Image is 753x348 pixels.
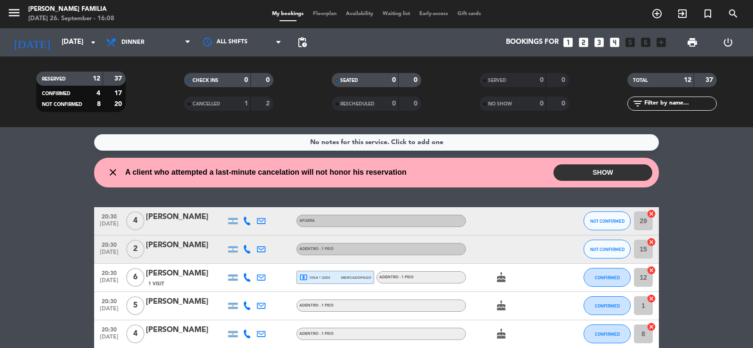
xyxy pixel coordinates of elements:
span: My bookings [267,11,308,16]
strong: 0 [540,100,544,107]
button: CONFIRMED [584,296,631,315]
i: looks_two [577,36,590,49]
span: A client who attempted a last-minute cancelation will not honor his reservation [125,166,407,178]
span: [DATE] [97,334,121,345]
strong: 37 [114,75,124,82]
span: [DATE] [97,306,121,316]
strong: 0 [392,77,396,83]
button: NOT CONFIRMED [584,240,631,259]
span: CONFIRMED [42,91,71,96]
span: TOTAL [633,78,648,83]
button: NOT CONFIRMED [584,211,631,230]
span: Early-access [415,11,453,16]
span: Availability [341,11,378,16]
span: Adentro - 1 Piso [299,247,334,251]
strong: 0 [414,77,419,83]
span: CANCELLED [192,102,220,106]
i: search [728,8,739,19]
span: Dinner [121,39,144,46]
span: 4 [126,324,144,343]
span: visa * 3254 [299,273,330,282]
span: NOT CONFIRMED [42,102,82,107]
i: power_settings_new [722,37,734,48]
i: exit_to_app [677,8,688,19]
strong: 12 [684,77,691,83]
strong: 8 [97,101,101,107]
span: NOT CONFIRMED [590,247,625,252]
strong: 0 [414,100,419,107]
span: Adentro - 1 Piso [299,304,334,308]
span: RESERVED [42,77,66,81]
span: 20:30 [97,324,121,334]
i: looks_4 [609,36,621,49]
span: Waiting list [378,11,415,16]
div: [PERSON_NAME] [146,211,226,223]
strong: 1 [244,100,248,107]
span: NO SHOW [488,102,512,106]
div: [PERSON_NAME] FAMILIA [28,5,114,14]
span: CONFIRMED [595,275,620,280]
span: [DATE] [97,249,121,260]
span: 20:30 [97,210,121,221]
i: cake [496,328,507,340]
div: [PERSON_NAME] [146,239,226,251]
strong: 0 [561,77,567,83]
strong: 20 [114,101,124,107]
button: CONFIRMED [584,324,631,343]
span: 20:30 [97,295,121,306]
i: looks_3 [593,36,605,49]
span: Floorplan [308,11,341,16]
span: CONFIRMED [595,332,620,337]
i: cancel [647,322,656,332]
strong: 0 [244,77,248,83]
i: cancel [647,266,656,275]
span: [DATE] [97,277,121,288]
i: looks_one [562,36,574,49]
div: [DATE] 26. September - 16:08 [28,14,114,24]
i: looks_5 [624,36,636,49]
i: cake [496,272,507,283]
span: mercadopago [341,275,371,281]
strong: 17 [114,90,124,97]
button: SHOW [553,164,652,181]
i: [DATE] [7,32,57,53]
div: LOG OUT [710,28,746,57]
span: 6 [126,268,144,287]
span: SEATED [340,78,358,83]
i: local_atm [299,273,308,282]
span: 1 Visit [148,280,164,288]
strong: 12 [93,75,100,82]
span: 4 [126,211,144,230]
i: turned_in_not [702,8,713,19]
span: 2 [126,240,144,259]
span: Adentro - 1 Piso [299,332,334,336]
span: 20:30 [97,267,121,278]
i: cancel [647,237,656,247]
div: No notes for this service. Click to add one [310,137,443,148]
i: add_box [655,36,667,49]
strong: 4 [96,90,100,97]
div: [PERSON_NAME] [146,296,226,308]
i: close [107,167,119,178]
span: Gift cards [453,11,486,16]
strong: 0 [540,77,544,83]
strong: 2 [266,100,272,107]
i: cancel [647,209,656,219]
span: Adentro - 1 Piso [379,275,414,279]
span: CHECK INS [192,78,218,83]
span: 5 [126,296,144,315]
span: print [687,37,698,48]
span: RESCHEDULED [340,102,375,106]
strong: 0 [561,100,567,107]
span: pending_actions [296,37,308,48]
button: menu [7,6,21,23]
i: looks_6 [640,36,652,49]
button: CONFIRMED [584,268,631,287]
span: CONFIRMED [595,303,620,308]
div: [PERSON_NAME] [146,267,226,280]
span: Afuera [299,219,315,223]
span: Bookings for [506,38,559,47]
div: [PERSON_NAME] [146,324,226,336]
i: filter_list [632,98,643,109]
strong: 37 [705,77,715,83]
